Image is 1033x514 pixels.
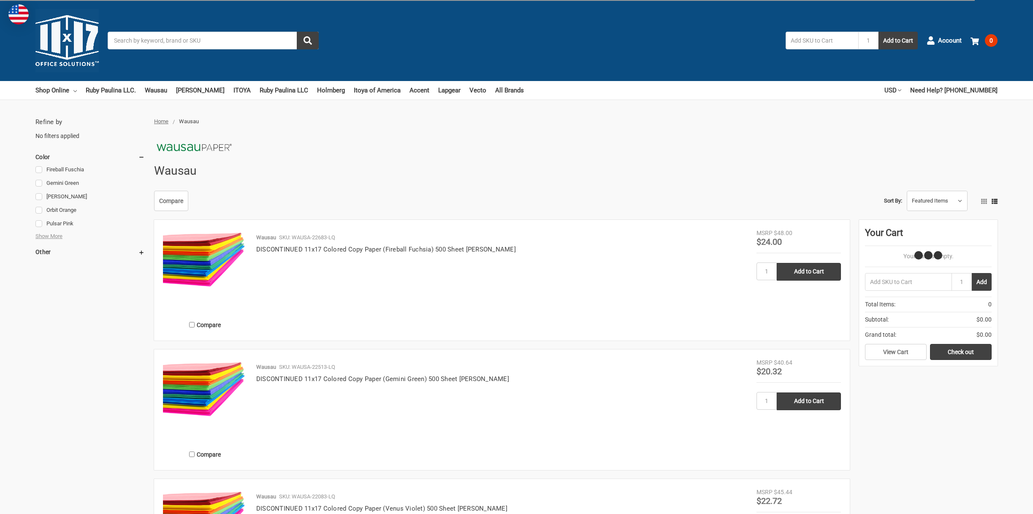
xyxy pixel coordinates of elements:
span: 0 [988,300,992,309]
input: Compare [189,452,195,457]
a: Check out [930,344,992,360]
span: $40.64 [774,359,792,366]
a: View Cart [865,344,927,360]
a: [PERSON_NAME] [35,191,145,203]
input: Add SKU to Cart [865,273,952,291]
a: Itoya of America [354,81,401,100]
span: Total Items: [865,300,895,309]
input: Add to Cart [777,392,841,410]
div: MSRP [756,229,773,238]
span: $22.72 [756,496,782,506]
a: Ruby Paulina LLC. [86,81,136,100]
div: MSRP [756,358,773,367]
p: Wausau [256,233,276,242]
span: $48.00 [774,230,792,236]
button: Add [972,273,992,291]
span: $45.44 [774,489,792,495]
a: Ruby Paulina LLC [260,81,308,100]
a: 11x17 Colored Copy Paper (Gemini Green) 500 Sheet Ream [163,358,247,443]
a: Need Help? [PHONE_NUMBER] [910,81,998,100]
span: $0.00 [976,315,992,324]
a: Gemini Green [35,178,145,189]
a: DISCONTINUED 11x17 Colored Copy Paper (Venus Violet) 500 Sheet [PERSON_NAME] [256,505,507,512]
a: Wausau [145,81,167,100]
span: $24.00 [756,237,782,247]
a: Shop Online [35,81,77,100]
span: $20.32 [756,366,782,376]
a: Home [154,118,168,124]
img: 11x17.com [35,9,99,72]
label: Sort By: [884,195,902,207]
span: Show More [35,232,62,241]
p: SKU: WAUSA-22513-LQ [279,363,335,371]
a: USD [884,81,901,100]
a: DISCONTINUED 11x17 Colored Copy Paper (Gemini Green) 500 Sheet [PERSON_NAME] [256,375,509,383]
h5: Refine by [35,117,145,127]
p: Wausau [256,363,276,371]
input: Search by keyword, brand or SKU [108,32,319,49]
span: Account [938,36,962,46]
a: 0 [971,30,998,51]
span: 0 [985,34,998,47]
img: 11x17 Colored Copy Paper (Gemini Green) 500 Sheet Ream [163,358,247,419]
span: Grand total: [865,330,896,339]
a: Orbit Orange [35,205,145,216]
p: Your Cart Is Empty. [865,252,992,261]
a: 11x17 Colored Copy Paper (Fireball Fuchsia) 500 Sheet Ream [163,229,247,313]
a: Lapgear [438,81,461,100]
img: Wausau [154,135,234,160]
a: Holmberg [317,81,345,100]
img: 11x17 Colored Copy Paper (Fireball Fuchsia) 500 Sheet Ream [163,229,247,289]
div: MSRP [756,488,773,497]
a: [PERSON_NAME] [176,81,225,100]
a: Accent [409,81,429,100]
h1: Wausau [154,160,197,182]
a: Compare [154,191,188,211]
input: Add to Cart [777,263,841,281]
a: Vecto [469,81,486,100]
h5: Other [35,247,145,257]
p: Wausau [256,492,276,501]
a: Pulsar Pink [35,218,145,230]
p: SKU: WAUSA-22083-LQ [279,492,335,501]
a: Account [927,30,962,51]
a: DISCONTINUED 11x17 Colored Copy Paper (Fireball Fuchsia) 500 Sheet [PERSON_NAME] [256,246,516,253]
div: No filters applied [35,117,145,140]
h5: Color [35,152,145,162]
input: Add SKU to Cart [786,32,858,49]
span: Subtotal: [865,315,889,324]
input: Compare [189,322,195,327]
div: Your Cart [865,226,992,246]
span: Wausau [179,118,199,124]
button: Add to Cart [878,32,918,49]
a: Fireball Fuschia [35,164,145,176]
label: Compare [163,318,247,332]
a: ITOYA [233,81,251,100]
label: Compare [163,447,247,461]
img: duty and tax information for United States [8,4,29,24]
p: SKU: WAUSA-22683-LQ [279,233,335,242]
span: $0.00 [976,330,992,339]
a: All Brands [495,81,524,100]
